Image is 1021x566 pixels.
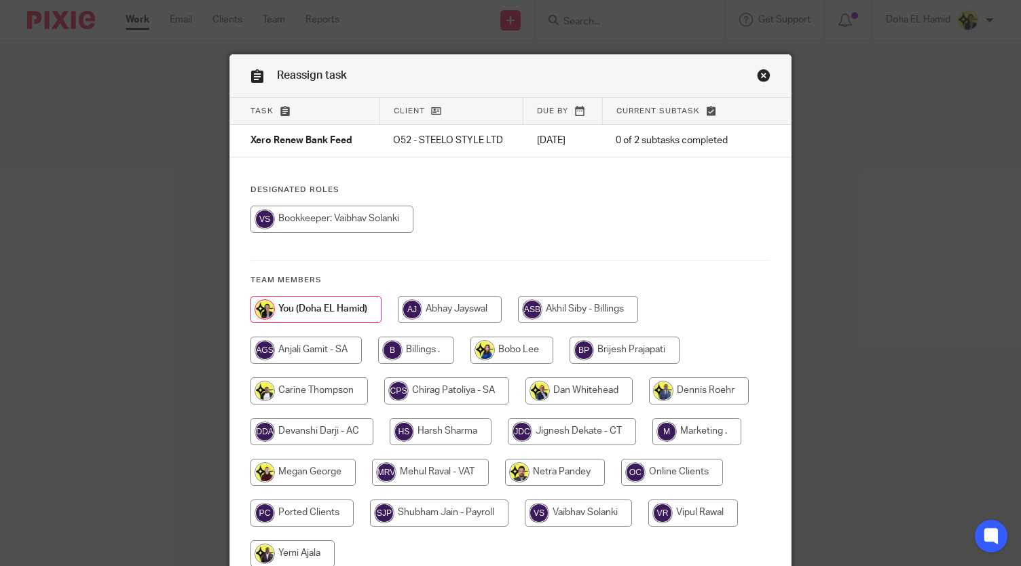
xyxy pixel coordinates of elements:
span: Current subtask [616,107,700,115]
p: O52 - STEELO STYLE LTD [393,134,510,147]
p: [DATE] [537,134,589,147]
a: Close this dialog window [757,69,771,87]
td: 0 of 2 subtasks completed [602,125,748,157]
span: Reassign task [277,70,347,81]
span: Xero Renew Bank Feed [250,136,352,146]
span: Client [394,107,425,115]
h4: Team members [250,275,770,286]
span: Due by [537,107,568,115]
h4: Designated Roles [250,185,770,195]
span: Task [250,107,274,115]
